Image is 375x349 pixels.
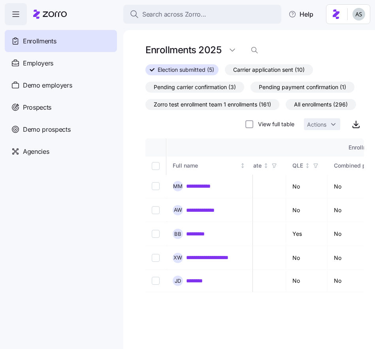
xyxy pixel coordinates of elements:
td: Yes [286,222,328,246]
a: Enrollments [5,30,117,52]
div: Not sorted [240,163,245,168]
div: Combined plan [334,161,374,170]
h1: Enrollments 2025 [145,44,221,56]
button: Actions [304,118,340,130]
th: Full nameNot sorted [166,157,253,175]
label: View full table [253,120,294,128]
td: No [286,270,328,292]
span: All enrollments (296) [294,99,348,110]
td: No [286,175,328,198]
div: Not sorted [305,163,310,168]
button: Help [282,6,320,22]
input: Select record 5 [152,277,160,285]
span: Search across Zorro... [142,9,206,19]
span: Enrollments [23,36,56,46]
span: A W [174,207,182,213]
a: Agencies [5,140,117,162]
input: Select record 1 [152,182,160,190]
th: QLENot sorted [286,157,328,175]
span: B B [174,231,181,237]
span: Pending payment confirmation (1) [259,82,346,92]
span: Election submitted (5) [158,65,214,75]
span: Actions [307,122,326,127]
div: Not sorted [263,163,269,168]
input: Select record 3 [152,230,160,238]
span: Zorro test enrollment team 1 enrollments (161) [154,99,271,110]
span: Carrier application sent (10) [233,65,305,75]
img: c4d3a52e2a848ea5f7eb308790fba1e4 [352,8,365,21]
span: Demo employers [23,80,72,90]
span: J D [175,278,181,284]
a: Demo employers [5,74,117,96]
span: Employers [23,58,53,68]
span: M M [173,184,183,189]
span: Pending carrier confirmation (3) [154,82,236,92]
input: Select record 2 [152,206,160,214]
span: X W [173,255,182,260]
span: Agencies [23,147,49,157]
button: Search across Zorro... [123,5,281,24]
div: Full name [173,161,239,170]
input: Select record 4 [152,254,160,262]
span: Help [288,9,313,19]
td: No [286,246,328,270]
div: QLE [292,161,303,170]
a: Prospects [5,96,117,118]
span: Prospects [23,103,51,112]
a: Demo prospects [5,118,117,140]
input: Select all records [152,162,160,170]
a: Employers [5,52,117,74]
span: Demo prospects [23,125,71,134]
td: No [286,198,328,222]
